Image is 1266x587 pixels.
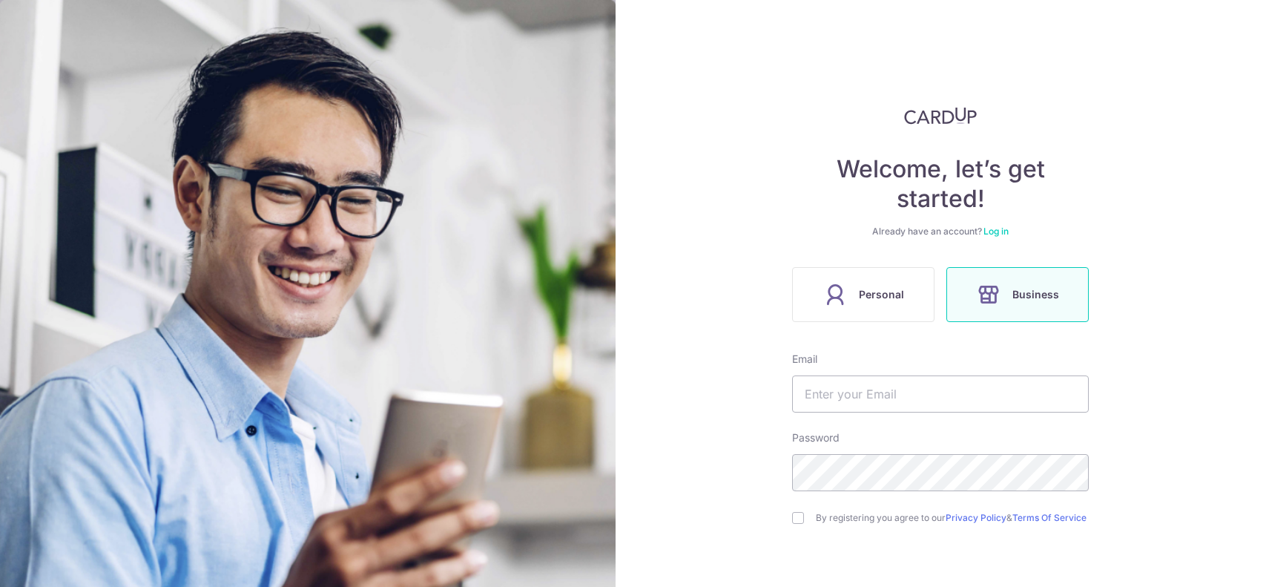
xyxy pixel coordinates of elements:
[792,154,1089,214] h4: Welcome, let’s get started!
[1012,286,1059,304] span: Business
[946,512,1006,523] a: Privacy Policy
[792,376,1089,413] input: Enter your Email
[983,226,1009,237] a: Log in
[792,226,1089,237] div: Already have an account?
[940,267,1095,322] a: Business
[786,267,940,322] a: Personal
[904,107,977,125] img: CardUp Logo
[1012,512,1087,523] a: Terms Of Service
[816,512,1089,524] label: By registering you agree to our &
[792,430,840,445] label: Password
[792,352,817,367] label: Email
[859,286,904,304] span: Personal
